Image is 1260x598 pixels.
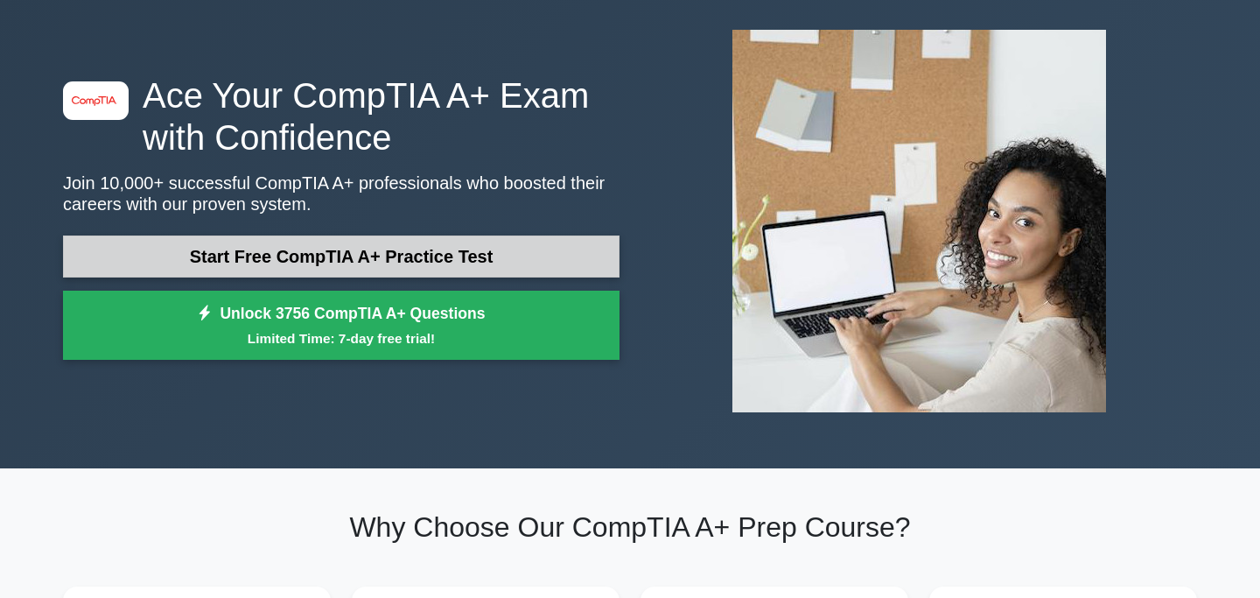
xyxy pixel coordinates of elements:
h1: Ace Your CompTIA A+ Exam with Confidence [63,74,619,158]
a: Start Free CompTIA A+ Practice Test [63,236,619,278]
small: Limited Time: 7-day free trial! [85,328,598,348]
a: Unlock 3756 CompTIA A+ QuestionsLimited Time: 7-day free trial! [63,291,619,361]
h2: Why Choose Our CompTIA A+ Prep Course? [63,510,1197,544]
p: Join 10,000+ successful CompTIA A+ professionals who boosted their careers with our proven system. [63,172,619,215]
